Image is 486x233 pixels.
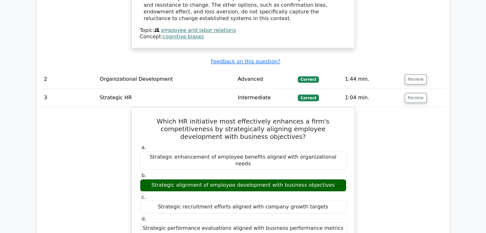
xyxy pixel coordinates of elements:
[142,194,146,200] span: c.
[142,216,146,222] span: d.
[342,70,402,88] td: 1:44 min.
[140,201,346,213] div: Strategic recruitment efforts aligned with company growth targets
[140,27,346,34] div: Topic:
[342,89,402,107] td: 1:04 min.
[140,34,346,40] div: Concept:
[97,70,235,88] td: Organizational Development
[42,70,97,88] td: 2
[142,144,146,150] span: a.
[235,70,296,88] td: Advanced
[142,172,146,178] span: b.
[140,151,346,170] div: Strategic enhancement of employee benefits aligned with organizational needs
[42,89,97,107] td: 3
[163,34,204,40] a: cognitive biases
[140,179,346,192] div: Strategic alignment of employee development with business objectives
[298,76,319,83] span: Correct
[139,117,347,140] h5: Which HR initiative most effectively enhances a firm's competitiveness by strategically aligning ...
[405,74,427,84] button: Review
[298,94,319,101] span: Correct
[235,89,296,107] td: Intermediate
[211,58,280,64] a: Feedback on this question?
[405,93,427,103] button: Review
[97,89,235,107] td: Strategic HR
[161,27,236,33] a: employee and labor relations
